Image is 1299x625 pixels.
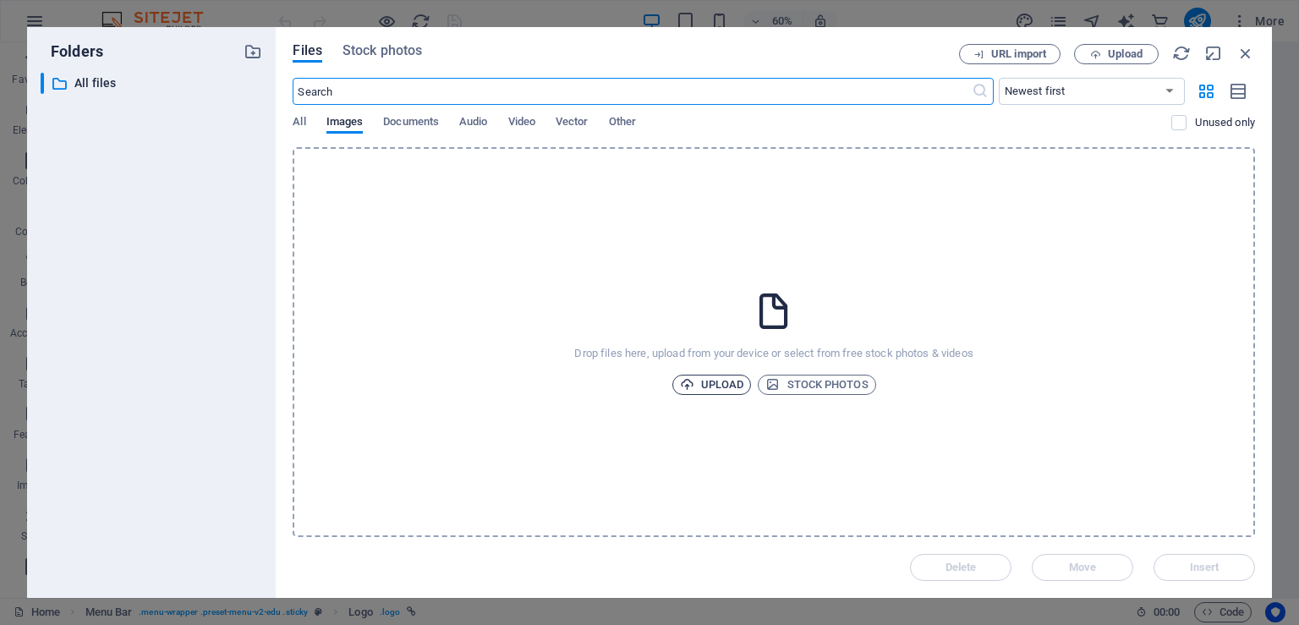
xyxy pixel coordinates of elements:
[41,73,44,94] div: ​
[609,112,636,135] span: Other
[508,112,535,135] span: Video
[1236,44,1255,63] i: Close
[244,42,262,61] i: Create new folder
[326,112,364,135] span: Images
[1195,115,1255,130] p: Displays only files that are not in use on the website. Files added during this session can still...
[459,112,487,135] span: Audio
[293,41,322,61] span: Files
[672,375,752,395] button: Upload
[991,49,1046,59] span: URL import
[383,112,439,135] span: Documents
[758,375,875,395] button: Stock photos
[1108,49,1143,59] span: Upload
[343,41,422,61] span: Stock photos
[74,74,232,93] p: All files
[959,44,1061,64] button: URL import
[556,112,589,135] span: Vector
[680,375,744,395] span: Upload
[41,41,103,63] p: Folders
[293,112,305,135] span: All
[1204,44,1223,63] i: Minimize
[765,375,868,395] span: Stock photos
[574,346,973,361] p: Drop files here, upload from your device or select from free stock photos & videos
[1074,44,1159,64] button: Upload
[1172,44,1191,63] i: Reload
[293,78,971,105] input: Search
